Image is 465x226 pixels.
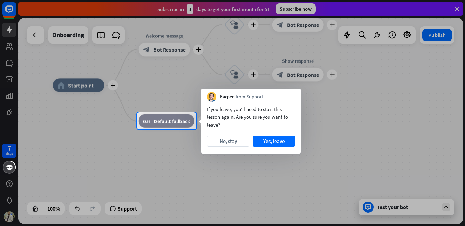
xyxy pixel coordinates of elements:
span: Kacper [220,93,234,100]
span: from Support [236,93,263,100]
button: No, stay [207,136,249,147]
i: block_fallback [143,117,150,124]
span: Default fallback [154,117,190,124]
button: Yes, leave [253,136,295,147]
div: If you leave, you’ll need to start this lesson again. Are you sure you want to leave? [207,105,295,129]
button: Open LiveChat chat widget [5,3,26,23]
